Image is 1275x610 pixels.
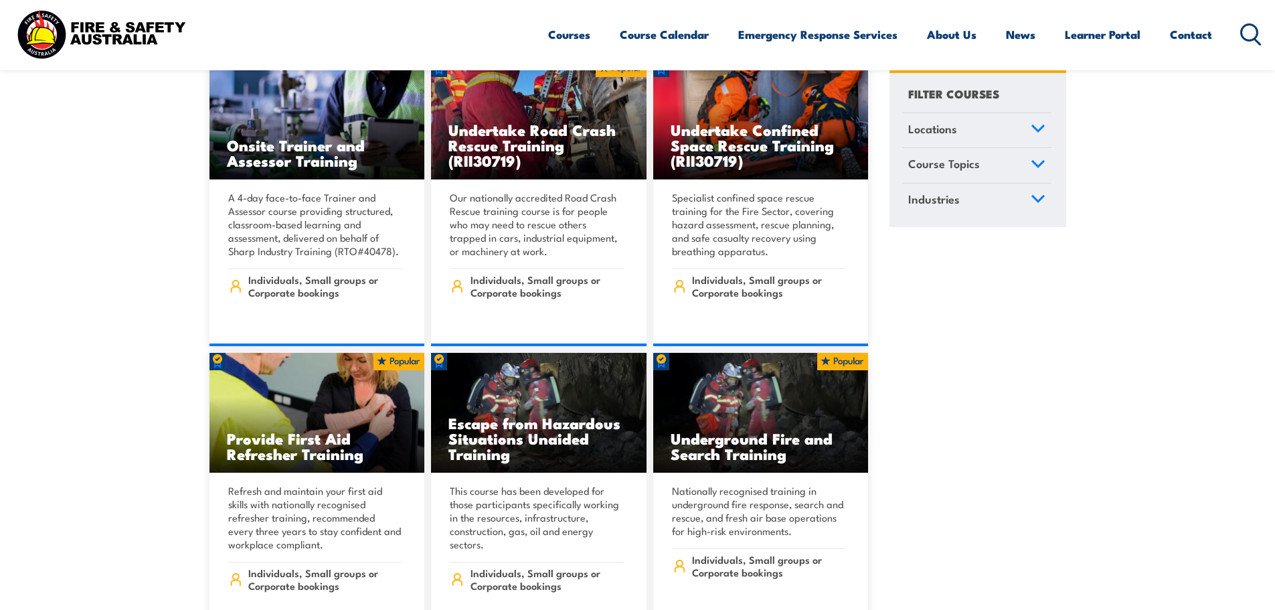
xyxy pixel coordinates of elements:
[671,122,851,168] h3: Undertake Confined Space Rescue Training (RII30719)
[1065,17,1140,52] a: Learner Portal
[228,484,402,551] p: Refresh and maintain your first aid skills with nationally recognised refresher training, recomme...
[548,17,590,52] a: Courses
[908,84,999,102] h4: FILTER COURSES
[692,273,845,299] span: Individuals, Small groups or Corporate bookings
[653,60,869,180] a: Undertake Confined Space Rescue Training (RII30719)
[927,17,976,52] a: About Us
[227,431,408,461] h3: Provide First Aid Refresher Training
[908,120,957,138] span: Locations
[209,353,425,473] a: Provide First Aid Refresher Training
[620,17,709,52] a: Course Calendar
[653,60,869,180] img: Undertake Confined Space Rescue Training (non Fire-Sector) (2)
[209,60,425,180] a: Onsite Trainer and Assessor Training
[431,60,647,180] a: Undertake Road Crash Rescue Training (RII30719)
[450,191,624,258] p: Our nationally accredited Road Crash Rescue training course is for people who may need to rescue ...
[653,353,869,473] a: Underground Fire and Search Training
[248,566,402,592] span: Individuals, Small groups or Corporate bookings
[450,484,624,551] p: This course has been developed for those participants specifically working in the resources, infr...
[692,553,845,579] span: Individuals, Small groups or Corporate bookings
[738,17,898,52] a: Emergency Response Services
[431,353,647,473] img: Underground mine rescue
[228,191,402,258] p: A 4-day face-to-face Trainer and Assessor course providing structured, classroom-based learning a...
[653,353,869,473] img: Underground mine rescue
[227,137,408,168] h3: Onsite Trainer and Assessor Training
[902,183,1051,218] a: Industries
[1006,17,1035,52] a: News
[672,191,846,258] p: Specialist confined space rescue training for the Fire Sector, covering hazard assessment, rescue...
[209,60,425,180] img: Safety For Leaders
[902,149,1051,183] a: Course Topics
[471,566,624,592] span: Individuals, Small groups or Corporate bookings
[248,273,402,299] span: Individuals, Small groups or Corporate bookings
[908,190,960,208] span: Industries
[672,484,846,538] p: Nationally recognised training in underground fire response, search and rescue, and fresh air bas...
[902,113,1051,148] a: Locations
[671,431,851,461] h3: Underground Fire and Search Training
[431,353,647,473] a: Escape from Hazardous Situations Unaided Training
[1170,17,1212,52] a: Contact
[448,122,629,168] h3: Undertake Road Crash Rescue Training (RII30719)
[209,353,425,473] img: Provide First Aid (Blended Learning)
[908,155,980,173] span: Course Topics
[471,273,624,299] span: Individuals, Small groups or Corporate bookings
[431,60,647,180] img: Road Crash Rescue Training
[448,415,629,461] h3: Escape from Hazardous Situations Unaided Training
